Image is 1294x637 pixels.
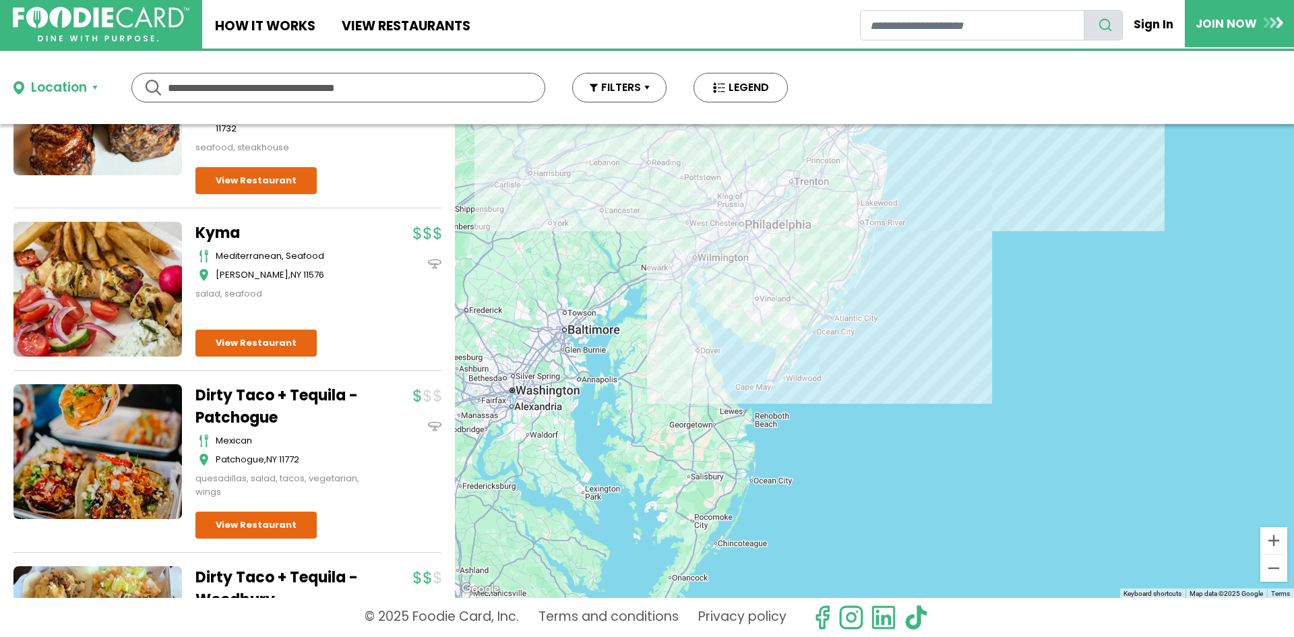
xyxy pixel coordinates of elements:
[195,330,317,357] a: View Restaurant
[216,453,364,466] div: ,
[195,472,364,498] div: quesadillas, salad, tacos, vegetarian, wings
[572,73,667,102] button: FILTERS
[903,605,929,630] img: tiktok.svg
[195,287,364,301] div: salad, seafood
[199,268,209,282] img: map_icon.svg
[538,605,679,630] a: Terms and conditions
[216,268,288,281] span: [PERSON_NAME]
[199,249,209,263] img: cutlery_icon.svg
[1190,590,1263,597] span: Map data ©2025 Google
[698,605,787,630] a: Privacy policy
[871,605,896,630] img: linkedin.svg
[195,167,317,194] a: View Restaurant
[365,605,519,630] p: © 2025 Foodie Card, Inc.
[13,78,98,98] button: Location
[199,453,209,466] img: map_icon.svg
[216,122,237,135] span: 11732
[809,605,835,630] svg: check us out on facebook
[216,249,364,263] div: mediterranean, seafood
[458,580,503,598] img: Google
[428,420,441,433] img: dinein_icon.svg
[1271,590,1290,597] a: Terms
[1123,9,1185,39] a: Sign In
[195,512,317,539] a: View Restaurant
[216,453,264,466] span: Patchogue
[195,222,364,244] a: Kyma
[216,268,364,282] div: ,
[458,580,503,598] a: Open this area in Google Maps (opens a new window)
[195,384,364,429] a: Dirty Taco + Tequila - Patchogue
[31,78,87,98] div: Location
[694,73,788,102] button: LEGEND
[266,453,277,466] span: NY
[1260,527,1287,554] button: Zoom in
[428,257,441,271] img: dinein_icon.svg
[195,141,364,154] div: seafood, steakhouse
[13,7,189,42] img: FoodieCard; Eat, Drink, Save, Donate
[195,566,364,611] a: Dirty Taco + Tequila - Woodbury
[1260,555,1287,582] button: Zoom out
[860,10,1084,40] input: restaurant search
[1084,10,1123,40] button: search
[1123,589,1181,599] button: Keyboard shortcuts
[216,434,364,448] div: mexican
[303,268,324,281] span: 11576
[290,268,301,281] span: NY
[199,434,209,448] img: cutlery_icon.svg
[279,453,299,466] span: 11772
